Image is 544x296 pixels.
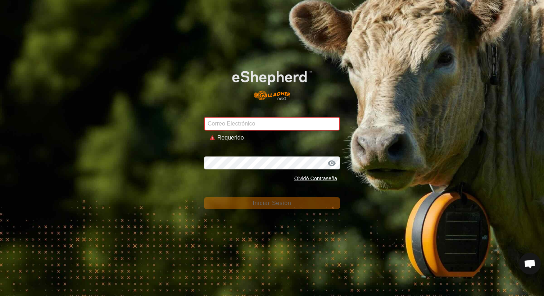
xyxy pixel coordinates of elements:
button: Iniciar Sesión [204,197,340,209]
div: Open chat [519,253,541,274]
span: Iniciar Sesión [253,200,291,206]
input: Correo Electrónico [204,117,340,131]
img: Logo de eShepherd [218,59,326,106]
a: Olvidó Contraseña [294,176,337,181]
div: Requerido [217,133,334,142]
